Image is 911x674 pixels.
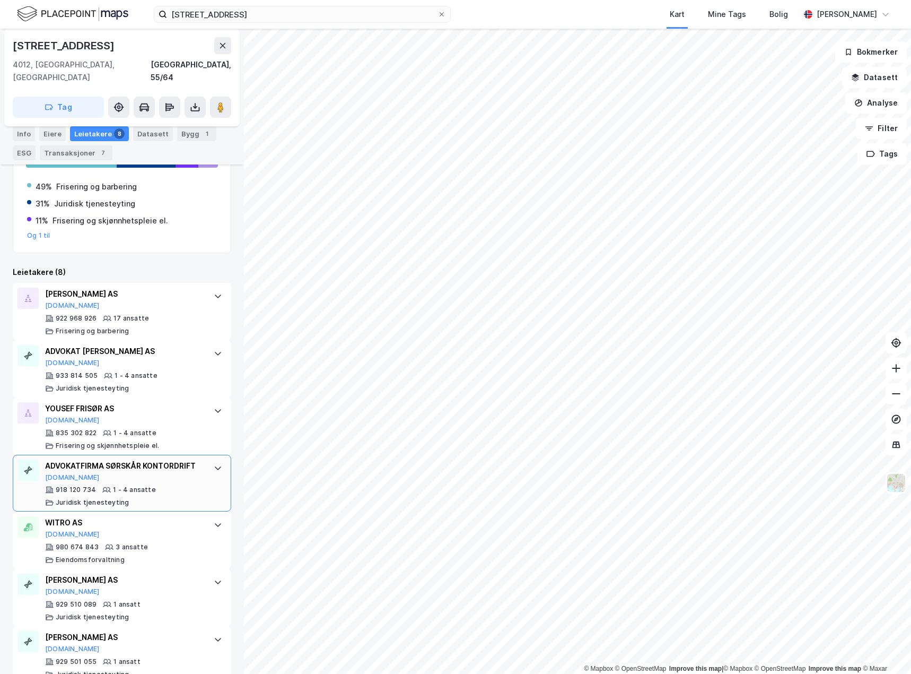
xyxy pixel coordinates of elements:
[45,460,203,472] div: ADVOKATFIRMA SØRSKÅR KONTORDRIFT
[114,128,125,139] div: 8
[45,301,100,310] button: [DOMAIN_NAME]
[858,623,911,674] div: Kontrollprogram for chat
[45,473,100,482] button: [DOMAIN_NAME]
[133,126,173,141] div: Datasett
[113,600,141,609] div: 1 ansatt
[670,8,685,21] div: Kart
[45,288,203,300] div: [PERSON_NAME] AS
[56,384,129,393] div: Juridisk tjenesteyting
[98,148,108,158] div: 7
[56,556,125,564] div: Eiendomsforvaltning
[52,214,168,227] div: Frisering og skjønnhetspleie el.
[857,143,907,165] button: Tags
[708,8,746,21] div: Mine Tags
[113,429,156,437] div: 1 - 4 ansatte
[36,180,52,193] div: 49%
[113,658,141,666] div: 1 ansatt
[113,314,149,323] div: 17 ansatte
[842,67,907,88] button: Datasett
[45,645,100,653] button: [DOMAIN_NAME]
[116,543,148,551] div: 3 ansatte
[13,37,117,54] div: [STREET_ADDRESS]
[45,516,203,529] div: WITRO AS
[27,231,50,240] button: Og 1 til
[56,543,99,551] div: 980 674 843
[45,631,203,644] div: [PERSON_NAME] AS
[13,97,104,118] button: Tag
[669,665,722,672] a: Improve this map
[13,266,231,279] div: Leietakere (8)
[769,8,788,21] div: Bolig
[835,41,907,63] button: Bokmerker
[56,486,96,494] div: 918 120 734
[56,371,98,380] div: 933 814 505
[40,145,112,160] div: Transaksjoner
[45,402,203,415] div: YOUSEF FRISØR AS
[113,486,156,494] div: 1 - 4 ansatte
[36,214,48,227] div: 11%
[56,442,159,450] div: Frisering og skjønnhetspleie el.
[56,498,129,507] div: Juridisk tjenesteyting
[845,92,907,114] button: Analyse
[45,574,203,586] div: [PERSON_NAME] AS
[45,530,100,539] button: [DOMAIN_NAME]
[56,180,137,193] div: Frisering og barbering
[755,665,806,672] a: OpenStreetMap
[70,126,129,141] div: Leietakere
[177,126,216,141] div: Bygg
[167,6,437,22] input: Søk på adresse, matrikkel, gårdeiere, leietakere eller personer
[584,665,613,672] a: Mapbox
[39,126,66,141] div: Eiere
[56,314,97,323] div: 922 968 926
[886,473,906,493] img: Z
[723,665,752,672] a: Mapbox
[56,658,97,666] div: 929 501 055
[584,663,887,674] div: |
[13,145,36,160] div: ESG
[36,197,50,210] div: 31%
[45,587,100,596] button: [DOMAIN_NAME]
[56,600,97,609] div: 929 510 089
[817,8,877,21] div: [PERSON_NAME]
[56,327,129,335] div: Frisering og barbering
[115,371,157,380] div: 1 - 4 ansatte
[809,665,861,672] a: Improve this map
[45,359,100,367] button: [DOMAIN_NAME]
[202,128,212,139] div: 1
[45,416,100,425] button: [DOMAIN_NAME]
[56,613,129,621] div: Juridisk tjenesteyting
[13,126,35,141] div: Info
[615,665,667,672] a: OpenStreetMap
[56,429,97,437] div: 835 302 822
[54,197,135,210] div: Juridisk tjenesteyting
[13,58,151,84] div: 4012, [GEOGRAPHIC_DATA], [GEOGRAPHIC_DATA]
[151,58,231,84] div: [GEOGRAPHIC_DATA], 55/64
[858,623,911,674] iframe: Chat Widget
[856,118,907,139] button: Filter
[45,345,203,358] div: ADVOKAT [PERSON_NAME] AS
[17,5,128,23] img: logo.f888ab2527a4732fd821a326f86c7f29.svg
